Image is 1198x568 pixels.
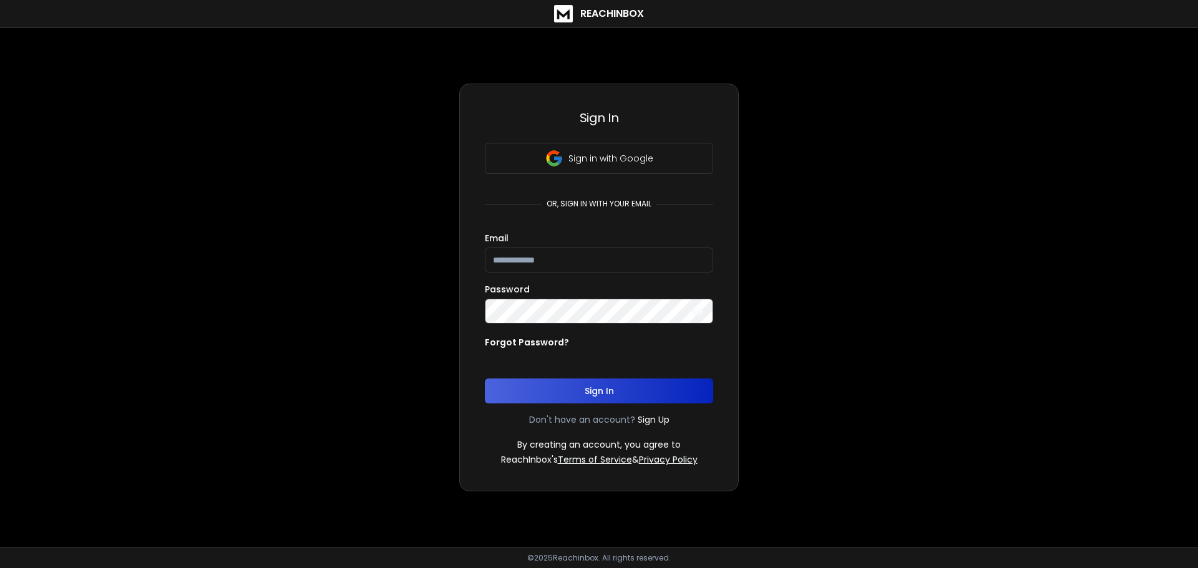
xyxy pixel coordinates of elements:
[501,453,698,466] p: ReachInbox's &
[580,6,644,21] h1: ReachInbox
[485,336,569,349] p: Forgot Password?
[542,199,656,209] p: or, sign in with your email
[485,378,713,403] button: Sign In
[485,109,713,127] h3: Sign In
[485,285,530,294] label: Password
[529,413,635,426] p: Don't have an account?
[527,553,671,563] p: © 2025 Reachinbox. All rights reserved.
[568,152,653,165] p: Sign in with Google
[517,438,681,451] p: By creating an account, you agree to
[554,5,573,22] img: logo
[638,413,670,426] a: Sign Up
[485,234,509,243] label: Email
[639,453,698,466] a: Privacy Policy
[554,5,644,22] a: ReachInbox
[558,453,632,466] a: Terms of Service
[485,143,713,174] button: Sign in with Google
